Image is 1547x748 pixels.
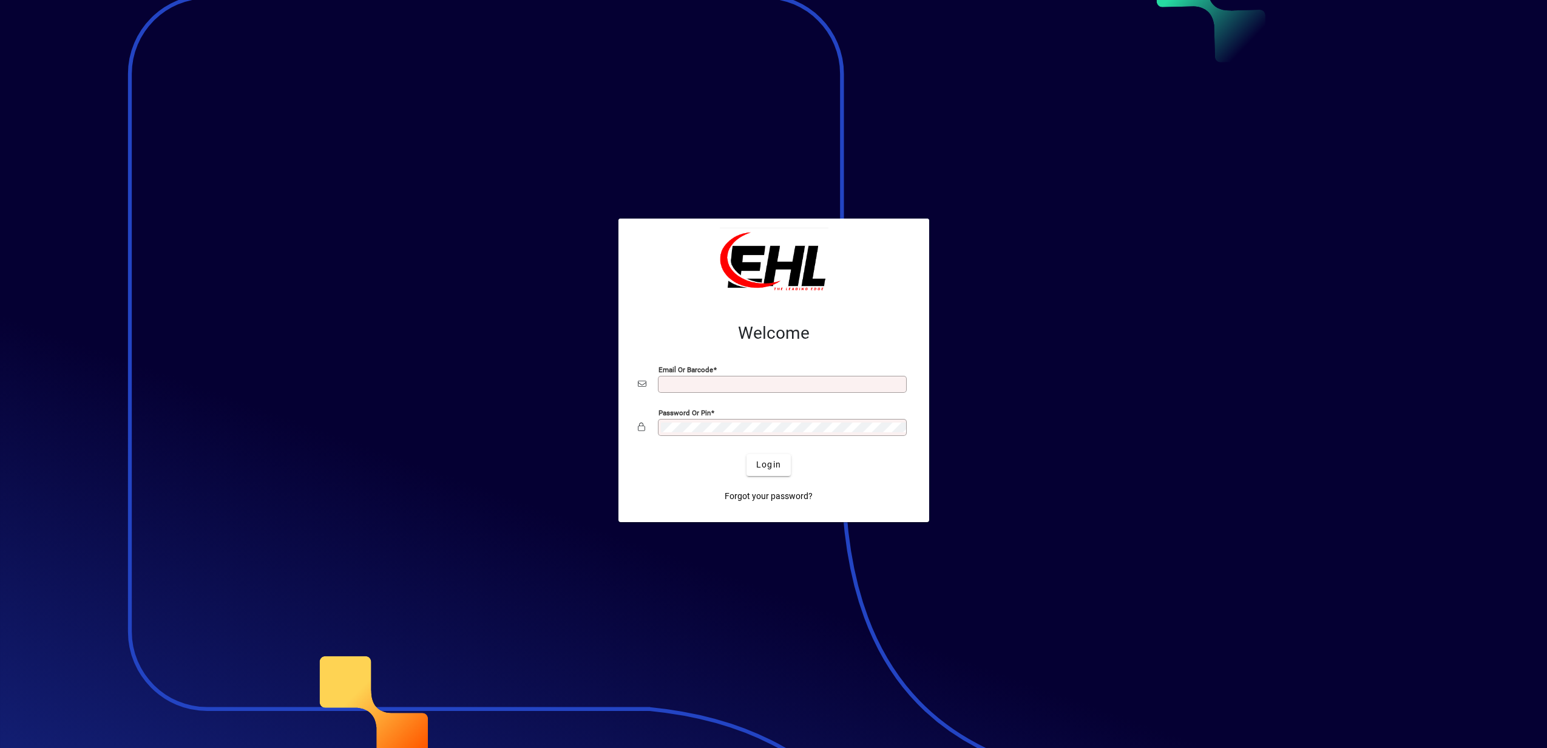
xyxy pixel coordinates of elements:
button: Login [746,454,791,476]
span: Forgot your password? [725,490,813,503]
mat-label: Password or Pin [658,408,711,416]
mat-label: Email or Barcode [658,365,713,373]
h2: Welcome [638,323,910,344]
span: Login [756,458,781,471]
a: Forgot your password? [720,486,818,508]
